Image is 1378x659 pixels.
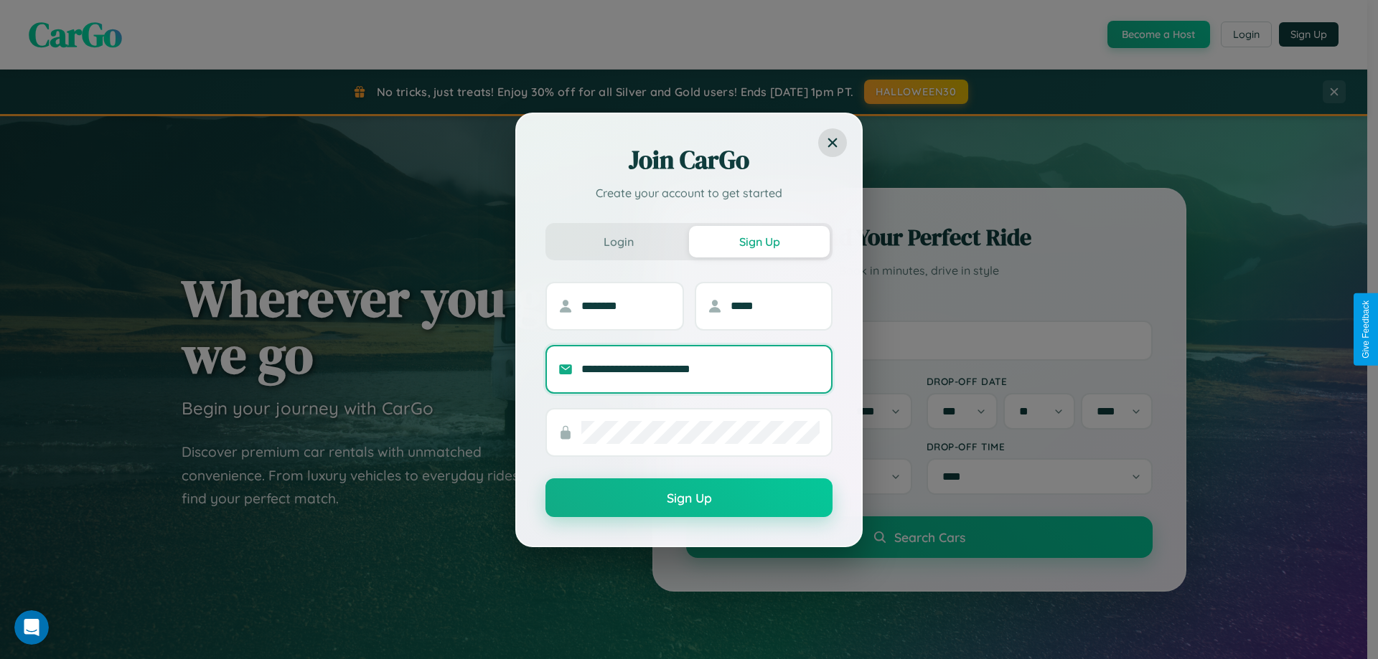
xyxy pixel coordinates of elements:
div: Give Feedback [1361,300,1371,359]
p: Create your account to get started [545,184,833,202]
button: Sign Up [545,478,833,517]
h2: Join CarGo [545,143,833,177]
iframe: Intercom live chat [14,610,49,645]
button: Sign Up [689,226,830,257]
button: Login [548,226,689,257]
